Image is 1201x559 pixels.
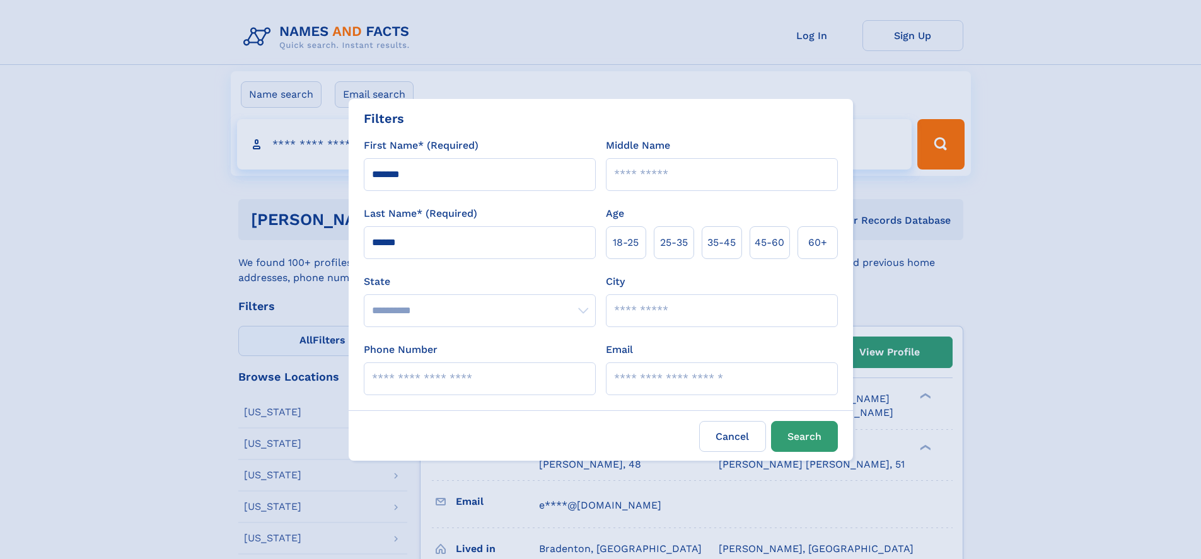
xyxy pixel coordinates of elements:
[364,138,479,153] label: First Name* (Required)
[606,206,624,221] label: Age
[606,274,625,289] label: City
[755,235,784,250] span: 45‑60
[613,235,639,250] span: 18‑25
[660,235,688,250] span: 25‑35
[808,235,827,250] span: 60+
[699,421,766,452] label: Cancel
[364,342,438,357] label: Phone Number
[364,109,404,128] div: Filters
[606,138,670,153] label: Middle Name
[771,421,838,452] button: Search
[364,206,477,221] label: Last Name* (Required)
[606,342,633,357] label: Email
[364,274,596,289] label: State
[707,235,736,250] span: 35‑45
